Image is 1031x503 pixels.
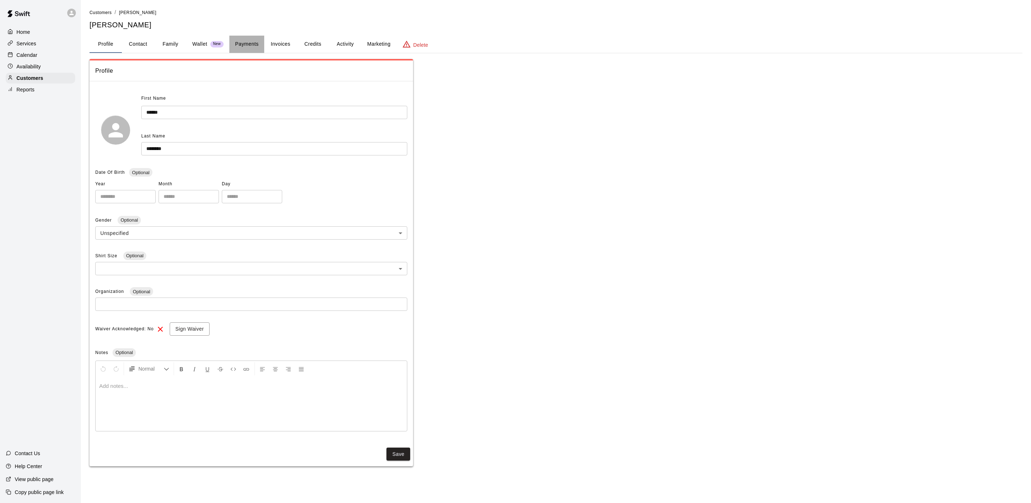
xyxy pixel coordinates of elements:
[125,362,172,375] button: Formatting Options
[192,40,207,48] p: Wallet
[170,322,210,336] button: Sign Waiver
[113,350,136,355] span: Optional
[175,362,188,375] button: Format Bold
[17,51,37,59] p: Calendar
[17,74,43,82] p: Customers
[97,362,109,375] button: Undo
[6,61,75,72] a: Availability
[122,36,154,53] button: Contact
[210,42,224,46] span: New
[90,10,112,15] span: Customers
[227,362,239,375] button: Insert Code
[159,178,219,190] span: Month
[6,73,75,83] a: Customers
[95,226,407,240] div: Unspecified
[138,365,164,372] span: Normal
[297,36,329,53] button: Credits
[95,66,407,76] span: Profile
[214,362,226,375] button: Format Strikethrough
[130,289,153,294] span: Optional
[295,362,307,375] button: Justify Align
[118,217,141,223] span: Optional
[15,476,54,483] p: View public page
[6,84,75,95] a: Reports
[90,36,1022,53] div: basic tabs example
[386,448,410,461] button: Save
[95,289,125,294] span: Organization
[90,9,1022,17] nav: breadcrumb
[6,27,75,37] a: Home
[95,170,125,175] span: Date Of Birth
[115,9,116,16] li: /
[413,41,428,49] p: Delete
[123,253,146,258] span: Optional
[95,178,156,190] span: Year
[240,362,252,375] button: Insert Link
[282,362,294,375] button: Right Align
[361,36,396,53] button: Marketing
[95,253,119,258] span: Shirt Size
[15,450,40,457] p: Contact Us
[17,86,35,93] p: Reports
[119,10,156,15] span: [PERSON_NAME]
[329,36,361,53] button: Activity
[17,28,30,36] p: Home
[95,323,154,335] span: Waiver Acknowledged: No
[95,218,113,223] span: Gender
[6,38,75,49] a: Services
[15,463,42,470] p: Help Center
[201,362,214,375] button: Format Underline
[141,93,166,104] span: First Name
[17,40,36,47] p: Services
[269,362,281,375] button: Center Align
[188,362,201,375] button: Format Italics
[229,36,264,53] button: Payments
[154,36,187,53] button: Family
[95,350,108,355] span: Notes
[6,50,75,60] a: Calendar
[264,36,297,53] button: Invoices
[90,20,1022,30] h5: [PERSON_NAME]
[141,133,165,139] span: Last Name
[90,9,112,15] a: Customers
[222,178,282,190] span: Day
[256,362,269,375] button: Left Align
[15,489,64,496] p: Copy public page link
[129,170,152,175] span: Optional
[17,63,41,70] p: Availability
[110,362,122,375] button: Redo
[90,36,122,53] button: Profile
